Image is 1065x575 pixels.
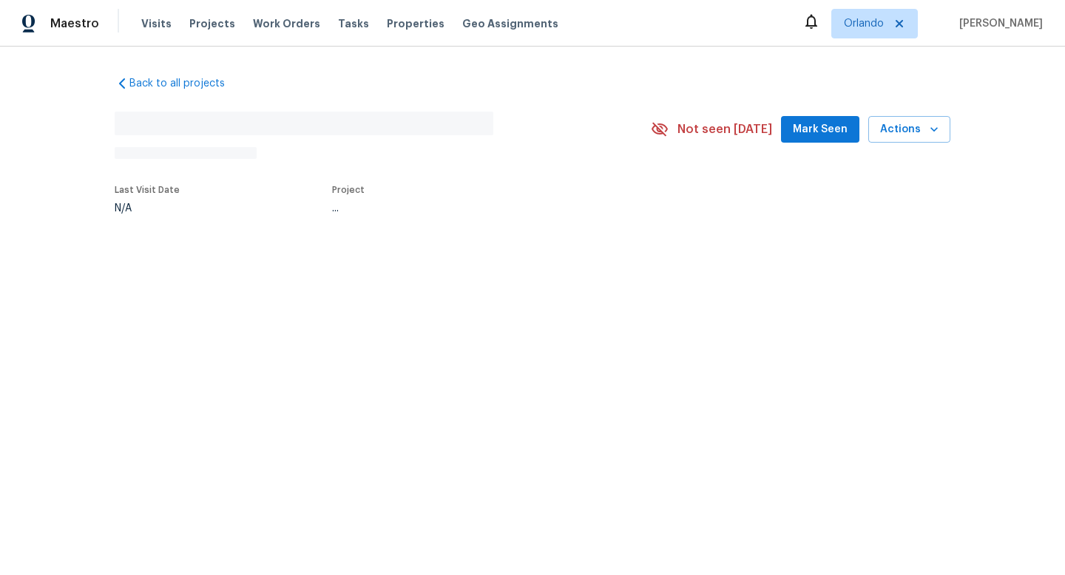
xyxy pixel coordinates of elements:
[338,18,369,29] span: Tasks
[868,116,950,143] button: Actions
[189,16,235,31] span: Projects
[387,16,444,31] span: Properties
[953,16,1043,31] span: [PERSON_NAME]
[115,203,180,214] div: N/A
[115,186,180,194] span: Last Visit Date
[880,120,939,139] span: Actions
[844,16,884,31] span: Orlando
[793,120,848,139] span: Mark Seen
[115,76,257,91] a: Back to all projects
[462,16,558,31] span: Geo Assignments
[50,16,99,31] span: Maestro
[332,203,616,214] div: ...
[332,186,365,194] span: Project
[781,116,859,143] button: Mark Seen
[253,16,320,31] span: Work Orders
[141,16,172,31] span: Visits
[677,122,772,137] span: Not seen [DATE]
